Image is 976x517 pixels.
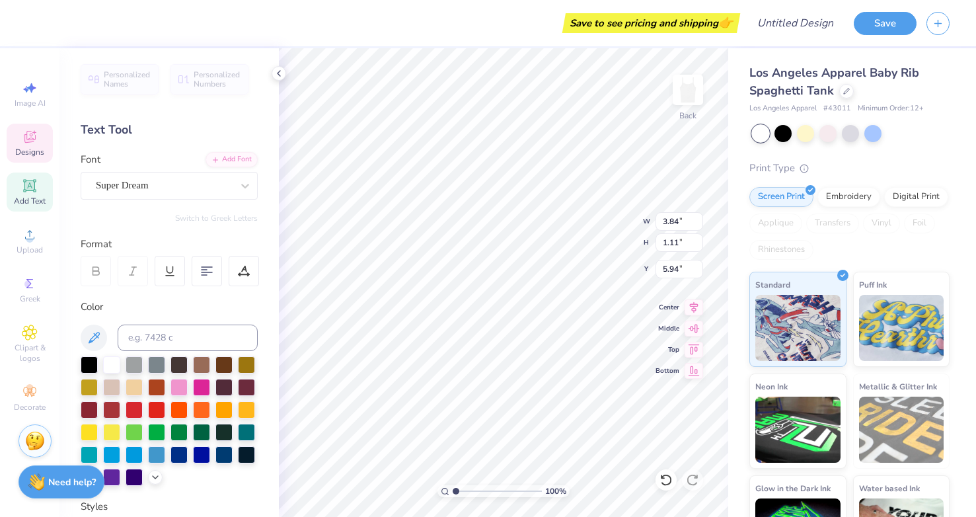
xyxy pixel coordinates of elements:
[749,103,817,114] span: Los Angeles Apparel
[656,366,679,376] span: Bottom
[718,15,733,30] span: 👉
[863,214,900,233] div: Vinyl
[817,187,880,207] div: Embroidery
[81,237,259,252] div: Format
[81,121,258,139] div: Text Tool
[656,345,679,354] span: Top
[206,152,258,167] div: Add Font
[859,278,887,292] span: Puff Ink
[15,98,46,108] span: Image AI
[755,278,790,292] span: Standard
[806,214,859,233] div: Transfers
[904,214,935,233] div: Foil
[81,299,258,315] div: Color
[823,103,851,114] span: # 43011
[20,294,40,304] span: Greek
[755,481,831,495] span: Glow in the Dark Ink
[545,485,566,497] span: 100 %
[747,10,844,36] input: Untitled Design
[118,325,258,351] input: e.g. 7428 c
[679,110,696,122] div: Back
[81,152,100,167] label: Font
[755,295,841,361] img: Standard
[859,295,944,361] img: Puff Ink
[859,397,944,463] img: Metallic & Glitter Ink
[656,303,679,312] span: Center
[749,161,950,176] div: Print Type
[15,147,44,157] span: Designs
[14,402,46,413] span: Decorate
[566,13,737,33] div: Save to see pricing and shipping
[749,240,813,260] div: Rhinestones
[858,103,924,114] span: Minimum Order: 12 +
[854,12,917,35] button: Save
[14,196,46,206] span: Add Text
[7,342,53,364] span: Clipart & logos
[81,499,258,514] div: Styles
[194,70,241,89] span: Personalized Numbers
[859,481,920,495] span: Water based Ink
[755,379,788,393] span: Neon Ink
[749,214,802,233] div: Applique
[656,324,679,333] span: Middle
[749,65,919,99] span: Los Angeles Apparel Baby Rib Spaghetti Tank
[104,70,151,89] span: Personalized Names
[755,397,841,463] img: Neon Ink
[175,213,258,223] button: Switch to Greek Letters
[17,245,43,255] span: Upload
[859,379,937,393] span: Metallic & Glitter Ink
[749,187,813,207] div: Screen Print
[884,187,948,207] div: Digital Print
[675,77,701,103] img: Back
[48,476,96,489] strong: Need help?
